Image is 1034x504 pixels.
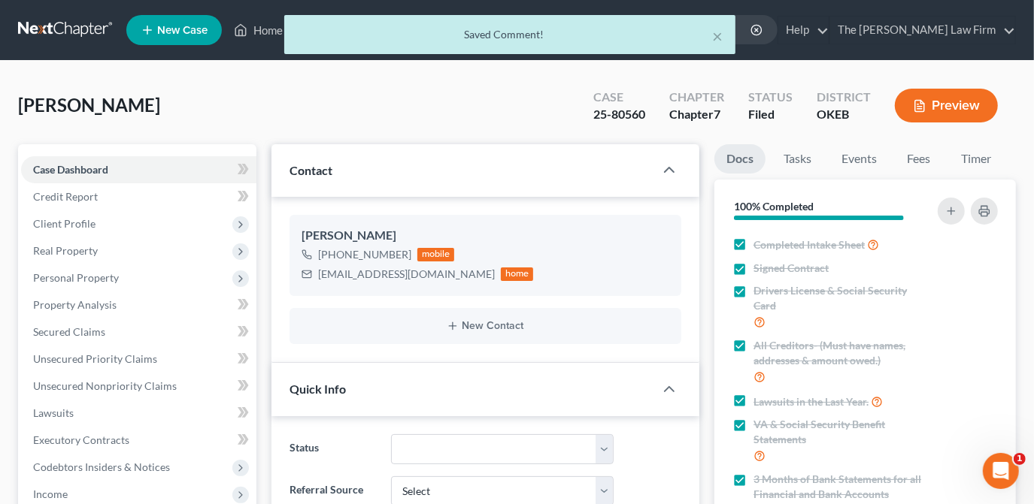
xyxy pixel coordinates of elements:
[895,89,998,122] button: Preview
[296,27,723,42] div: Saved Comment!
[714,107,720,121] span: 7
[33,244,98,257] span: Real Property
[282,434,384,464] label: Status
[895,144,943,174] a: Fees
[33,379,177,392] span: Unsecured Nonpriority Claims
[748,89,793,106] div: Status
[593,106,645,123] div: 25-80560
[754,394,869,409] span: Lawsuits in the Last Year.
[33,217,96,230] span: Client Profile
[593,89,645,106] div: Case
[33,271,119,284] span: Personal Property
[21,291,256,318] a: Property Analysis
[33,460,170,473] span: Codebtors Insiders & Notices
[669,89,724,106] div: Chapter
[754,237,865,252] span: Completed Intake Sheet
[18,94,160,116] span: [PERSON_NAME]
[501,267,534,281] div: home
[669,106,724,123] div: Chapter
[754,261,829,276] span: Signed Contract
[829,144,889,174] a: Events
[21,183,256,210] a: Credit Report
[417,248,455,261] div: mobile
[817,89,871,106] div: District
[318,247,411,262] div: [PHONE_NUMBER]
[748,106,793,123] div: Filed
[33,433,129,446] span: Executory Contracts
[713,27,723,45] button: ×
[1014,453,1026,465] span: 1
[290,382,346,396] span: Quick Info
[33,325,105,338] span: Secured Claims
[817,106,871,123] div: OKEB
[33,298,117,311] span: Property Analysis
[714,144,766,174] a: Docs
[754,472,928,502] span: 3 Months of Bank Statements for all Financial and Bank Accounts
[754,338,928,368] span: All Creditors- (Must have names, addresses & amount owed.)
[302,320,669,332] button: New Contact
[21,427,256,454] a: Executory Contracts
[949,144,1003,174] a: Timer
[33,406,74,419] span: Lawsuits
[302,227,669,245] div: [PERSON_NAME]
[21,156,256,183] a: Case Dashboard
[754,417,928,447] span: VA & Social Security Benefit Statements
[290,163,332,177] span: Contact
[21,318,256,346] a: Secured Claims
[754,283,928,313] span: Drivers License & Social Security Card
[983,453,1019,489] iframe: Intercom live chat
[318,267,495,282] div: [EMAIL_ADDRESS][DOMAIN_NAME]
[33,163,108,176] span: Case Dashboard
[21,346,256,373] a: Unsecured Priority Claims
[33,487,68,500] span: Income
[21,373,256,400] a: Unsecured Nonpriority Claims
[734,200,814,213] strong: 100% Completed
[21,400,256,427] a: Lawsuits
[772,144,823,174] a: Tasks
[33,190,98,203] span: Credit Report
[33,352,157,365] span: Unsecured Priority Claims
